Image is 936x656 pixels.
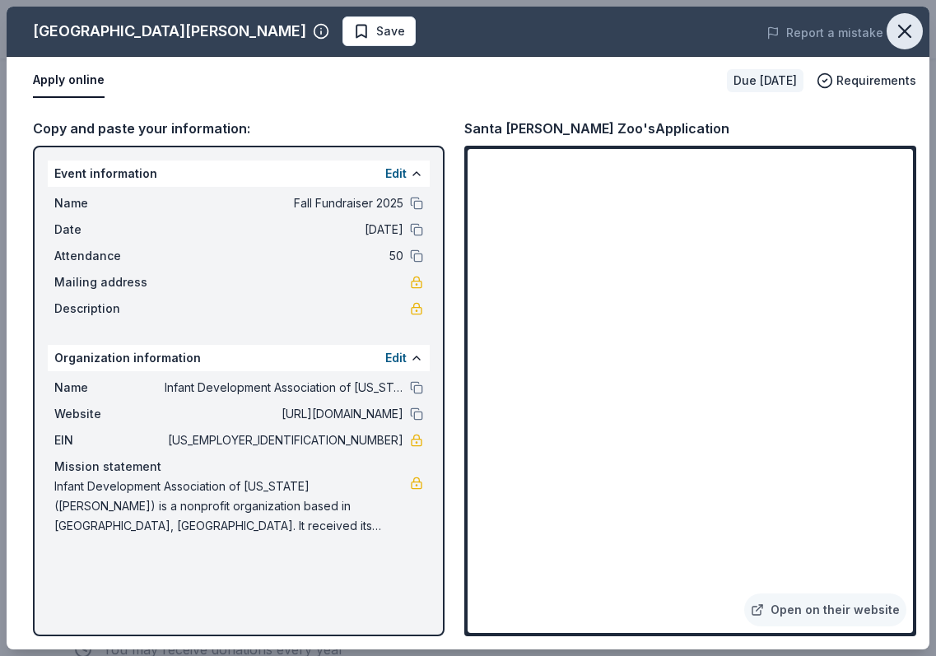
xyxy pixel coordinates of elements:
[54,193,165,213] span: Name
[165,246,403,266] span: 50
[33,118,445,139] div: Copy and paste your information:
[385,164,407,184] button: Edit
[54,378,165,398] span: Name
[54,246,165,266] span: Attendance
[54,457,423,477] div: Mission statement
[165,430,403,450] span: [US_EMPLOYER_IDENTIFICATION_NUMBER]
[54,299,165,319] span: Description
[165,193,403,213] span: Fall Fundraiser 2025
[165,378,403,398] span: Infant Development Association of [US_STATE]
[342,16,416,46] button: Save
[54,220,165,240] span: Date
[54,404,165,424] span: Website
[385,348,407,368] button: Edit
[54,272,165,292] span: Mailing address
[48,345,430,371] div: Organization information
[33,18,306,44] div: [GEOGRAPHIC_DATA][PERSON_NAME]
[766,23,883,43] button: Report a mistake
[165,220,403,240] span: [DATE]
[727,69,803,92] div: Due [DATE]
[33,63,105,98] button: Apply online
[836,71,916,91] span: Requirements
[54,430,165,450] span: EIN
[54,477,410,536] span: Infant Development Association of [US_STATE] ([PERSON_NAME]) is a nonprofit organization based in...
[464,118,729,139] div: Santa [PERSON_NAME] Zoo's Application
[376,21,405,41] span: Save
[744,593,906,626] a: Open on their website
[165,404,403,424] span: [URL][DOMAIN_NAME]
[48,161,430,187] div: Event information
[817,71,916,91] button: Requirements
